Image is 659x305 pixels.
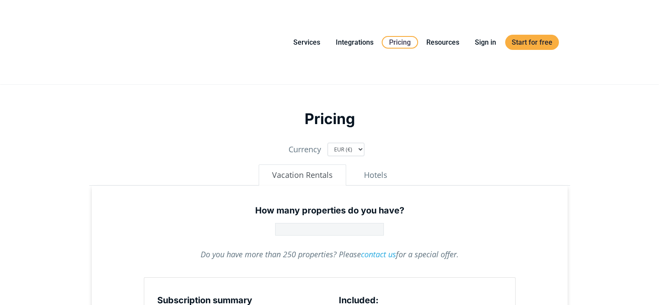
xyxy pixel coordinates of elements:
button: Vacation Rentals [259,164,346,186]
a: contact us [361,249,396,259]
p: Do you have more than 250 properties? Please for a special offer. [144,249,516,260]
a: Pricing [382,36,418,49]
a: Services [287,37,327,48]
button: Hotels [351,164,401,186]
a: Resources [420,37,466,48]
label: Currency [289,144,321,155]
a: Sign in [468,37,503,48]
h2: Pricing [92,108,568,129]
a: Integrations [329,37,380,48]
h5: How many properties do you have? [144,205,516,216]
a: Start for free [505,35,559,50]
